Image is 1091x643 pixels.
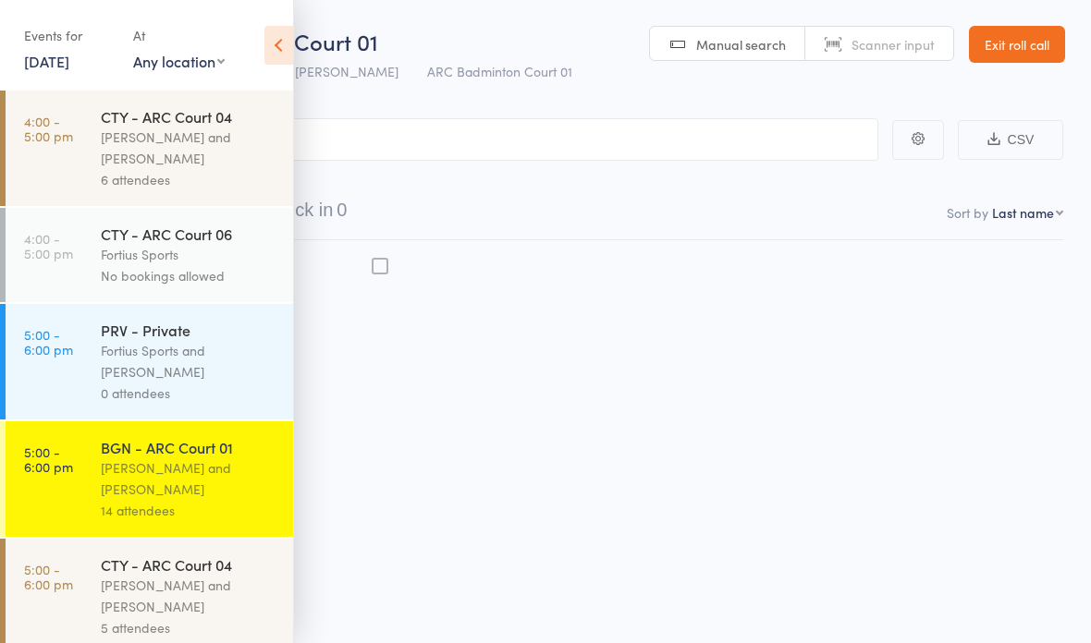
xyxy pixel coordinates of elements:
[133,20,225,51] div: At
[101,320,277,340] div: PRV - Private
[101,340,277,382] div: Fortius Sports and [PERSON_NAME]
[24,114,73,143] time: 4:00 - 5:00 pm
[101,575,277,617] div: [PERSON_NAME] and [PERSON_NAME]
[6,208,293,302] a: 4:00 -5:00 pmCTY - ARC Court 06Fortius SportsNo bookings allowed
[958,120,1063,160] button: CSV
[101,382,277,404] div: 0 attendees
[101,457,277,500] div: [PERSON_NAME] and [PERSON_NAME]
[101,554,277,575] div: CTY - ARC Court 04
[101,127,277,169] div: [PERSON_NAME] and [PERSON_NAME]
[427,62,572,80] span: ARC Badminton Court 01
[852,35,935,54] span: Scanner input
[133,51,225,71] div: Any location
[992,203,1054,222] div: Last name
[24,444,73,474] time: 5:00 - 6:00 pm
[24,327,73,357] time: 5:00 - 6:00 pm
[337,200,347,220] div: 0
[101,106,277,127] div: CTY - ARC Court 04
[101,265,277,286] div: No bookings allowed
[24,231,73,261] time: 4:00 - 5:00 pm
[24,562,73,591] time: 5:00 - 6:00 pm
[101,169,277,190] div: 6 attendees
[101,500,277,521] div: 14 attendees
[696,35,786,54] span: Manual search
[969,26,1065,63] a: Exit roll call
[6,421,293,537] a: 5:00 -6:00 pmBGN - ARC Court 01[PERSON_NAME] and [PERSON_NAME]14 attendees
[101,244,277,265] div: Fortius Sports
[6,91,293,206] a: 4:00 -5:00 pmCTY - ARC Court 04[PERSON_NAME] and [PERSON_NAME]6 attendees
[24,51,69,71] a: [DATE]
[101,437,277,457] div: BGN - ARC Court 01
[947,203,988,222] label: Sort by
[28,118,878,161] input: Search by name
[101,224,277,244] div: CTY - ARC Court 06
[24,20,115,51] div: Events for
[101,617,277,638] div: 5 attendees
[6,304,293,419] a: 5:00 -6:00 pmPRV - PrivateFortius Sports and [PERSON_NAME]0 attendees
